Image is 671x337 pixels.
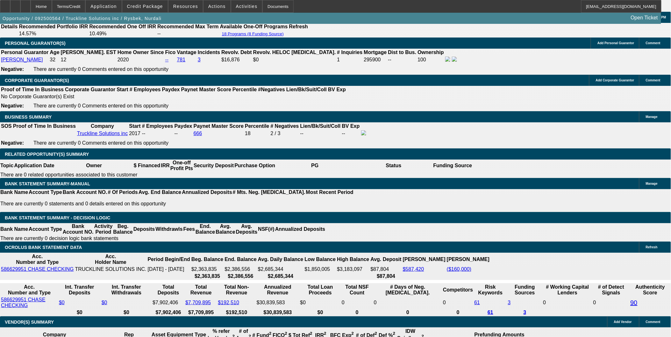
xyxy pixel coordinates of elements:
[328,87,346,92] b: BV Exp
[142,123,173,129] b: # Employees
[524,310,526,315] a: 3
[1,66,24,72] b: Negative:
[157,31,219,37] td: --
[130,87,161,92] b: # Employees
[1,103,24,108] b: Negative:
[447,266,471,272] a: ($160,000)
[341,284,373,296] th: Sum of the Total NSF Count and Total Overdraft Fee Count from Ocrolus
[142,131,146,136] span: --
[324,331,326,336] sup: 2
[175,123,192,129] b: Paydex
[258,223,275,235] th: NSF(#)
[271,123,299,129] b: # Negatives
[191,253,224,265] th: Beg. Balance
[218,309,255,316] th: $192,510
[102,300,107,305] a: $0
[13,123,76,129] th: Proof of Time In Business
[118,57,129,62] span: 2020
[364,56,387,63] td: 295900
[33,66,168,72] span: There are currently 0 Comments entered on this opportunity
[271,131,299,136] div: 2 / 3
[342,123,360,129] b: BV Exp
[337,50,362,55] b: # Inquiries
[91,123,114,129] b: Company
[231,0,262,12] button: Activities
[152,284,184,296] th: Total Deposits
[221,50,252,55] b: Revolv. Debt
[646,320,660,324] span: Comment
[1,297,46,308] a: 586629951 CHASE CHECKING
[89,24,156,30] th: Recommended One Off IRR
[337,266,369,272] td: $3,183,097
[173,4,198,9] span: Resources
[258,253,304,265] th: Avg. Daily Balance
[75,266,147,272] td: TRUCKLINE SOLUTIONS INC.
[1,284,58,296] th: Acc. Number and Type
[543,284,592,296] th: # Working Capital Lenders
[300,123,341,129] b: Lien/Bk/Suit/Coll
[393,331,395,336] sup: 2
[1,93,349,100] td: No Corporate Guarantor(s) Exist
[1,253,74,265] th: Acc. Number and Type
[275,223,325,235] th: Annualized Deposits
[191,273,224,279] th: $2,363,835
[258,273,304,279] th: $2,685,344
[59,284,101,296] th: Int. Transfer Deposits
[1,86,64,93] th: Proof of Time In Business
[374,284,442,296] th: # Days of Neg. [MEDICAL_DATA].
[62,223,94,235] th: Bank Account NO.
[18,31,88,37] td: 14.57%
[258,87,285,92] b: #Negatives
[374,309,442,316] th: 0
[14,160,54,172] th: Application Date
[62,189,108,196] th: Bank Account NO.
[300,309,341,316] th: $0
[614,320,632,324] span: Add Vendor
[5,181,90,186] span: BANK STATEMENT SUMMARY-MANUAL
[170,160,193,172] th: One-off Profit Pts
[388,56,417,63] td: --
[1,57,43,62] a: [PERSON_NAME]
[275,160,354,172] th: PG
[133,223,155,235] th: Deposits
[218,300,239,305] a: $192,510
[61,50,116,55] b: [PERSON_NAME]. EST
[341,297,373,309] td: 0
[370,273,402,279] th: $87,804
[224,273,257,279] th: $2,386,556
[75,253,147,265] th: Acc. Holder Name
[215,223,235,235] th: Avg. Balance
[129,123,140,129] b: Start
[253,50,336,55] b: Revolv. HELOC [MEDICAL_DATA].
[28,189,62,196] th: Account Type
[89,31,156,37] td: 10.49%
[337,253,369,265] th: High Balance
[245,123,269,129] b: Percentile
[152,297,184,309] td: $7,902,406
[285,331,287,336] sup: 2
[133,160,161,172] th: $ Financed
[101,284,152,296] th: Int. Transfer Withdrawals
[218,284,255,296] th: Total Non-Revenue
[33,103,168,108] span: There are currently 0 Comments entered on this opportunity
[55,160,133,172] th: Owner
[224,253,257,265] th: End. Balance
[61,56,117,63] td: 12
[161,160,170,172] th: IRR
[182,189,232,196] th: Annualized Deposits
[289,24,309,30] th: Refresh
[174,130,193,137] td: --
[18,24,88,30] th: Recommended Portfolio IRR
[59,300,65,305] a: $0
[236,223,258,235] th: Avg. Deposits
[152,309,184,316] th: $7,902,406
[208,4,226,9] span: Actions
[543,300,546,305] span: 0
[269,331,271,336] sup: 2
[593,284,630,296] th: # of Detect Signals
[304,253,336,265] th: Low Balance
[646,115,658,119] span: Manage
[49,56,60,63] td: 32
[59,309,101,316] th: $0
[403,266,424,272] a: $587,420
